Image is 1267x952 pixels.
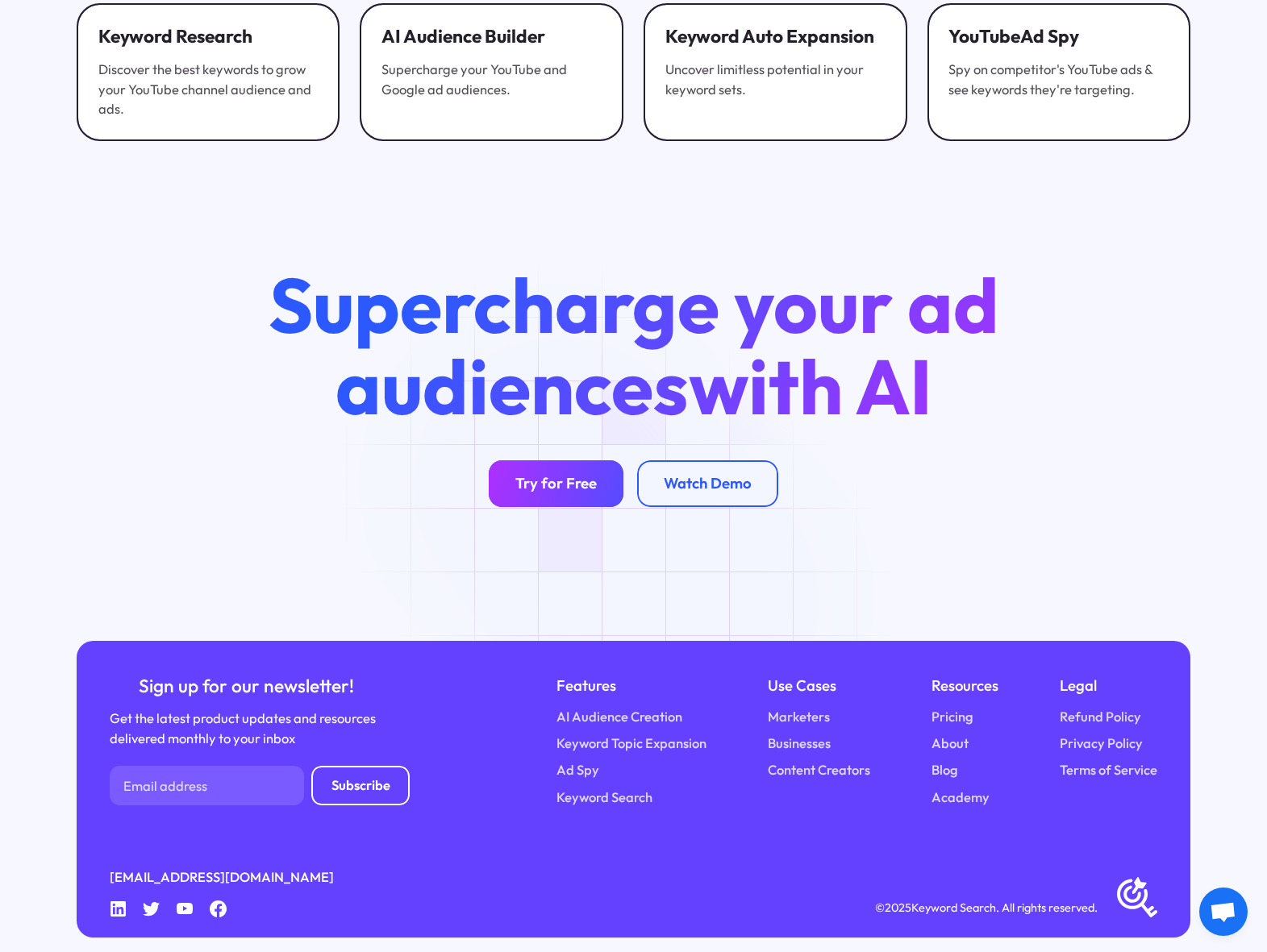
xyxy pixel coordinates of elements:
[637,460,778,507] a: Watch Demo
[98,60,319,119] div: Discover the best keywords to grow your YouTube channel audience and ads.
[931,734,969,754] a: About
[489,460,623,507] a: Try for Free
[689,338,932,434] span: with AI
[1020,24,1079,48] span: Ad Spy
[644,3,907,141] a: Keyword Auto ExpansionUncover limitless potential in your keyword sets.
[931,707,973,727] a: Pricing
[885,900,911,915] span: 2025
[768,674,870,697] div: Use Cases
[110,709,383,749] div: Get the latest product updates and resources delivered monthly to your inbox
[556,788,652,808] a: Keyword Search
[768,760,870,780] a: Content Creators
[360,3,623,141] a: AI Audience BuilderSupercharge your YouTube and Google ad audiences.
[556,674,706,697] div: Features
[768,734,831,754] a: Businesses
[110,766,410,806] form: Newsletter Form
[77,3,340,141] a: Keyword ResearchDiscover the best keywords to grow your YouTube channel audience and ads.
[931,788,990,808] a: Academy
[233,264,1034,427] h2: Supercharge your ad audiences
[311,766,411,806] input: Subscribe
[381,60,602,100] div: Supercharge your YouTube and Google ad audiences.
[381,24,602,49] div: AI Audience Builder
[515,474,597,493] div: Try for Free
[1060,707,1141,727] a: Refund Policy
[927,3,1191,141] a: YouTubeAd SpySpy on competitor's YouTube ads & see keywords they're targeting.
[98,24,319,49] div: Keyword Research
[556,734,706,754] a: Keyword Topic Expansion
[1060,734,1143,754] a: Privacy Policy
[948,60,1169,100] div: Spy on competitor's YouTube ads & see keywords they're targeting.
[875,899,1098,917] div: © Keyword Search. All rights reserved.
[110,674,383,699] div: Sign up for our newsletter!
[664,474,752,493] div: Watch Demo
[665,24,886,49] div: Keyword Auto Expansion
[110,867,334,888] a: [EMAIL_ADDRESS][DOMAIN_NAME]
[1060,760,1157,780] a: Terms of Service
[931,674,998,697] div: Resources
[1060,674,1157,697] div: Legal
[768,707,830,727] a: Marketers
[1199,888,1248,936] div: Open chat
[948,24,1169,49] div: YouTube
[556,760,599,780] a: Ad Spy
[110,766,304,806] input: Email address
[931,760,958,780] a: Blog
[665,60,886,100] div: Uncover limitless potential in your keyword sets.
[556,707,682,727] a: AI Audience Creation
